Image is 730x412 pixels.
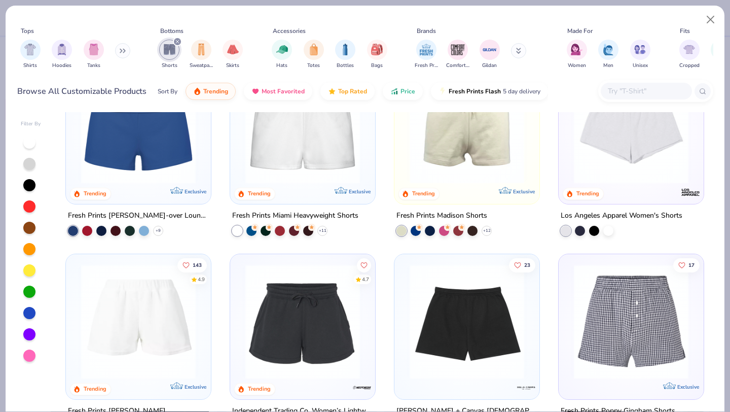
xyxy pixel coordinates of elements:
[56,44,67,55] img: Hoodies Image
[21,26,34,36] div: Tops
[276,44,288,55] img: Hats Image
[568,62,586,70] span: Women
[23,62,37,70] span: Shirts
[417,26,436,36] div: Brands
[276,62,287,70] span: Hats
[273,26,306,36] div: Accessories
[503,86,540,97] span: 5 day delivery
[679,40,700,70] button: filter button
[365,264,490,379] img: 68e33756-6d31-4a7b-8296-df720c8ede74
[185,188,206,195] span: Exclusive
[367,40,387,70] button: filter button
[203,87,228,95] span: Trending
[607,85,685,97] input: Try "T-Shirt"
[307,62,320,70] span: Totes
[87,62,100,70] span: Tanks
[88,44,99,55] img: Tanks Image
[162,62,177,70] span: Shorts
[357,258,371,272] button: Like
[603,44,614,55] img: Men Image
[415,62,438,70] span: Fresh Prints
[226,62,239,70] span: Skirts
[185,383,206,390] span: Exclusive
[677,383,699,390] span: Exclusive
[84,40,104,70] button: filter button
[415,40,438,70] button: filter button
[680,182,700,202] img: Los Angeles Apparel logo
[396,210,487,222] div: Fresh Prints Madison Shorts
[603,62,613,70] span: Men
[598,40,618,70] div: filter for Men
[680,26,690,36] div: Fits
[308,44,319,55] img: Totes Image
[516,377,536,397] img: Bella + Canvas logo
[480,40,500,70] button: filter button
[446,40,469,70] div: filter for Comfort Colors
[513,188,535,195] span: Exclusive
[482,42,497,57] img: Gildan Image
[567,40,587,70] div: filter for Women
[262,87,305,95] span: Most Favorited
[68,210,209,222] div: Fresh Prints [PERSON_NAME]-over Lounge Shorts
[272,40,292,70] div: filter for Hats
[156,228,161,234] span: + 9
[338,87,367,95] span: Top Rated
[673,258,700,272] button: Like
[688,262,695,267] span: 17
[569,264,693,379] img: 41689b58-f958-4f56-8a71-cfeb9903edbf
[340,44,351,55] img: Bottles Image
[21,120,41,128] div: Filter By
[337,62,354,70] span: Bottles
[244,83,312,100] button: Most Favorited
[304,40,324,70] div: filter for Totes
[561,210,682,222] div: Los Angeles Apparel Women's Shorts
[449,87,501,95] span: Fresh Prints Flash
[598,40,618,70] button: filter button
[320,83,375,100] button: Top Rated
[634,44,646,55] img: Unisex Image
[405,264,529,379] img: 3ca48a71-abb5-40b7-a22d-da7277df8024
[190,62,213,70] span: Sweatpants
[76,69,201,184] img: d60be0fe-5443-43a1-ac7f-73f8b6aa2e6e
[240,69,365,184] img: af8dff09-eddf-408b-b5dc-51145765dcf2
[480,40,500,70] div: filter for Gildan
[509,258,535,272] button: Like
[160,26,184,36] div: Bottoms
[529,69,653,184] img: 0b36415c-0ef8-46e2-923f-33ab1d72e329
[450,42,465,57] img: Comfort Colors Image
[84,40,104,70] div: filter for Tanks
[405,69,529,184] img: 57e454c6-5c1c-4246-bc67-38b41f84003c
[400,87,415,95] span: Price
[633,62,648,70] span: Unisex
[232,210,358,222] div: Fresh Prints Miami Heavyweight Shorts
[365,69,490,184] img: a88b619d-8dd7-4971-8a75-9e7ec3244d54
[446,40,469,70] button: filter button
[24,44,36,55] img: Shirts Image
[679,40,700,70] div: filter for Cropped
[701,10,720,29] button: Close
[186,83,236,100] button: Trending
[20,40,41,70] button: filter button
[193,87,201,95] img: trending.gif
[240,264,365,379] img: d7c09eb8-b573-4a70-8e54-300b8a580557
[76,264,201,379] img: e03c1d32-1478-43eb-b197-8e0c1ae2b0d4
[198,276,205,283] div: 4.9
[415,40,438,70] div: filter for Fresh Prints
[227,44,239,55] img: Skirts Image
[446,62,469,70] span: Comfort Colors
[20,40,41,70] div: filter for Shirts
[159,40,179,70] div: filter for Shorts
[272,40,292,70] button: filter button
[483,228,490,234] span: + 12
[367,40,387,70] div: filter for Bags
[52,40,72,70] div: filter for Hoodies
[190,40,213,70] button: filter button
[328,87,336,95] img: TopRated.gif
[352,377,372,397] img: Independent Trading Co. logo
[164,44,175,55] img: Shorts Image
[524,262,530,267] span: 23
[371,44,382,55] img: Bags Image
[223,40,243,70] button: filter button
[178,258,207,272] button: Like
[304,40,324,70] button: filter button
